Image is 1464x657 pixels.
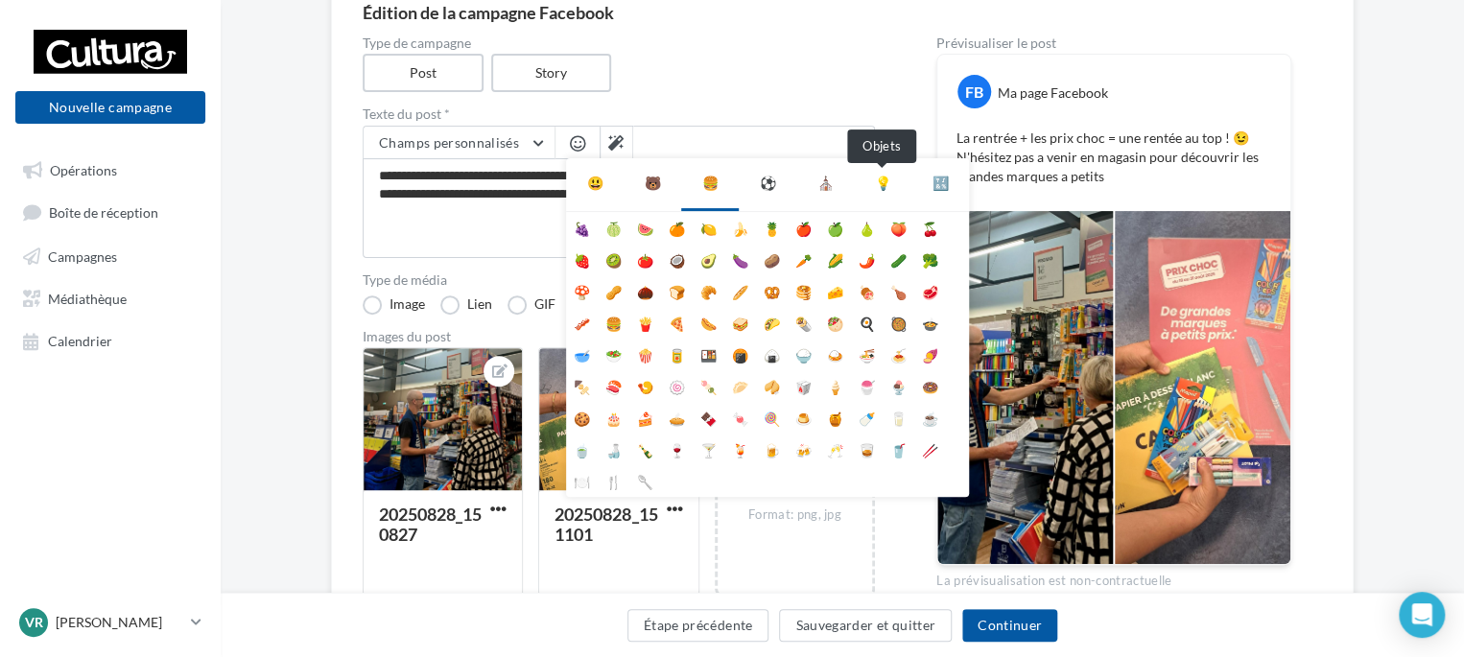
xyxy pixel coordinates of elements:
[914,370,946,402] li: 🍩
[598,434,629,465] li: 🍶
[817,174,834,193] div: ⛪
[363,295,425,315] label: Image
[851,275,883,307] li: 🍖
[693,434,724,465] li: 🍸
[364,127,555,159] button: Champs personnalisés
[629,465,661,497] li: 🥄
[956,129,1271,186] p: La rentrée + les prix choc = une rentée au top ! 😉 N'hésitez pas a venir en magasin pour découvri...
[627,609,769,642] button: Étape précédente
[756,307,788,339] li: 🌮
[48,333,112,349] span: Calendrier
[598,402,629,434] li: 🎂
[379,134,519,151] span: Champs personnalisés
[914,244,946,275] li: 🥦
[756,434,788,465] li: 🍺
[629,275,661,307] li: 🌰
[661,402,693,434] li: 🥧
[661,212,693,244] li: 🍊
[788,212,819,244] li: 🍎
[566,307,598,339] li: 🥓
[629,307,661,339] li: 🍟
[851,307,883,339] li: 🍳
[788,339,819,370] li: 🍚
[12,152,209,186] a: Opérations
[629,402,661,434] li: 🍰
[788,244,819,275] li: 🥕
[48,247,117,264] span: Campagnes
[566,339,598,370] li: 🥣
[645,174,661,193] div: 🐻
[566,275,598,307] li: 🍄
[819,307,851,339] li: 🥙
[847,129,916,163] div: Objets
[587,174,603,193] div: 😃
[883,244,914,275] li: 🥒
[12,194,209,229] a: Boîte de réception
[566,402,598,434] li: 🍪
[724,339,756,370] li: 🍘
[661,339,693,370] li: 🥫
[49,204,158,221] span: Boîte de réception
[693,402,724,434] li: 🍫
[914,402,946,434] li: ☕
[598,244,629,275] li: 🥝
[724,370,756,402] li: 🥟
[363,107,875,121] label: Texte du post *
[883,402,914,434] li: 🥛
[998,83,1108,103] div: Ma page Facebook
[819,339,851,370] li: 🍛
[363,273,875,287] label: Type de média
[379,504,482,545] div: 20250828_150827
[851,434,883,465] li: 🥃
[962,609,1057,642] button: Continuer
[598,212,629,244] li: 🍈
[566,244,598,275] li: 🍓
[598,275,629,307] li: 🥜
[566,465,598,497] li: 🍽️
[693,370,724,402] li: 🍡
[491,54,612,92] label: Story
[756,275,788,307] li: 🥨
[440,295,492,315] label: Lien
[819,434,851,465] li: 🥂
[819,275,851,307] li: 🧀
[598,465,629,497] li: 🍴
[883,275,914,307] li: 🍗
[788,434,819,465] li: 🍻
[598,370,629,402] li: 🍣
[508,295,555,315] label: GIF
[724,402,756,434] li: 🍬
[702,174,719,193] div: 🍔
[661,307,693,339] li: 🍕
[851,402,883,434] li: 🍼
[629,339,661,370] li: 🍿
[693,275,724,307] li: 🥐
[788,275,819,307] li: 🥞
[788,402,819,434] li: 🍮
[693,212,724,244] li: 🍋
[875,174,891,193] div: 💡
[788,307,819,339] li: 🌯
[566,212,598,244] li: 🍇
[851,212,883,244] li: 🍐
[756,370,788,402] li: 🥠
[598,339,629,370] li: 🥗
[756,339,788,370] li: 🍙
[50,161,117,177] span: Opérations
[48,290,127,306] span: Médiathèque
[598,307,629,339] li: 🍔
[724,434,756,465] li: 🍹
[788,370,819,402] li: 🥡
[363,54,484,92] label: Post
[819,402,851,434] li: 🍯
[851,339,883,370] li: 🍜
[936,36,1291,50] div: Prévisualiser le post
[363,36,875,50] label: Type de campagne
[724,275,756,307] li: 🥖
[629,212,661,244] li: 🍉
[957,75,991,108] div: FB
[363,4,1322,21] div: Édition de la campagne Facebook
[693,339,724,370] li: 🍱
[914,212,946,244] li: 🍒
[724,212,756,244] li: 🍌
